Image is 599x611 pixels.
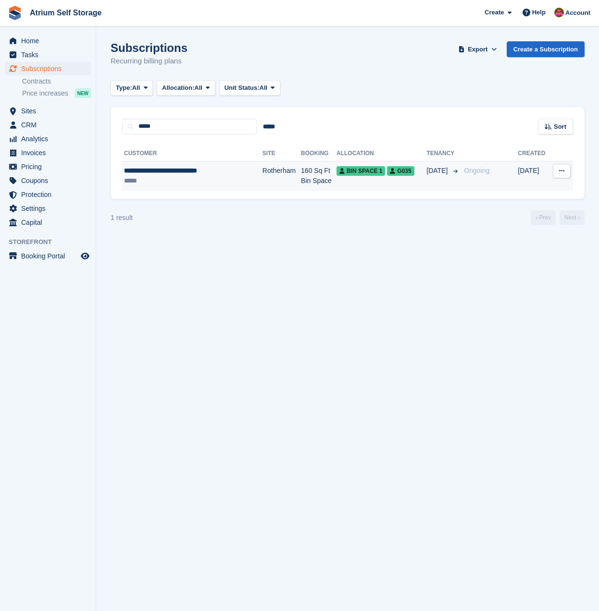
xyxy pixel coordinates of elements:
[79,250,91,262] a: Preview store
[21,202,79,215] span: Settings
[21,188,79,201] span: Protection
[457,41,499,57] button: Export
[554,122,566,132] span: Sort
[262,146,301,161] th: Site
[529,210,587,225] nav: Page
[464,167,489,174] span: Ongoing
[5,62,91,75] a: menu
[5,118,91,132] a: menu
[122,146,262,161] th: Customer
[301,146,337,161] th: Booking
[5,48,91,61] a: menu
[554,8,564,17] img: Mark Rhodes
[565,8,590,18] span: Account
[485,8,504,17] span: Create
[225,83,260,93] span: Unit Status:
[9,237,96,247] span: Storefront
[5,216,91,229] a: menu
[157,80,215,96] button: Allocation: All
[111,41,187,54] h1: Subscriptions
[219,80,280,96] button: Unit Status: All
[5,160,91,173] a: menu
[194,83,202,93] span: All
[21,132,79,146] span: Analytics
[532,8,546,17] span: Help
[5,188,91,201] a: menu
[21,34,79,48] span: Home
[5,104,91,118] a: menu
[301,161,337,191] td: 160 Sq Ft Bin Space
[111,56,187,67] p: Recurring billing plans
[468,45,487,54] span: Export
[21,249,79,263] span: Booking Portal
[21,62,79,75] span: Subscriptions
[21,160,79,173] span: Pricing
[5,202,91,215] a: menu
[132,83,140,93] span: All
[22,88,91,98] a: Price increases NEW
[5,174,91,187] a: menu
[21,118,79,132] span: CRM
[531,210,556,225] a: Previous
[387,166,414,176] span: G035
[21,104,79,118] span: Sites
[8,6,22,20] img: stora-icon-8386f47178a22dfd0bd8f6a31ec36ba5ce8667c1dd55bd0f319d3a0aa187defe.svg
[507,41,585,57] a: Create a Subscription
[22,89,68,98] span: Price increases
[111,213,133,223] div: 1 result
[426,146,460,161] th: Tenancy
[75,88,91,98] div: NEW
[21,48,79,61] span: Tasks
[5,249,91,263] a: menu
[26,5,105,21] a: Atrium Self Storage
[21,146,79,159] span: Invoices
[5,132,91,146] a: menu
[337,166,385,176] span: Bin Space 1
[518,161,549,191] td: [DATE]
[5,146,91,159] a: menu
[518,146,549,161] th: Created
[21,216,79,229] span: Capital
[337,146,426,161] th: Allocation
[260,83,268,93] span: All
[21,174,79,187] span: Coupons
[162,83,194,93] span: Allocation:
[116,83,132,93] span: Type:
[560,210,585,225] a: Next
[22,77,91,86] a: Contracts
[262,161,301,191] td: Rotherham
[5,34,91,48] a: menu
[426,166,449,176] span: [DATE]
[111,80,153,96] button: Type: All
